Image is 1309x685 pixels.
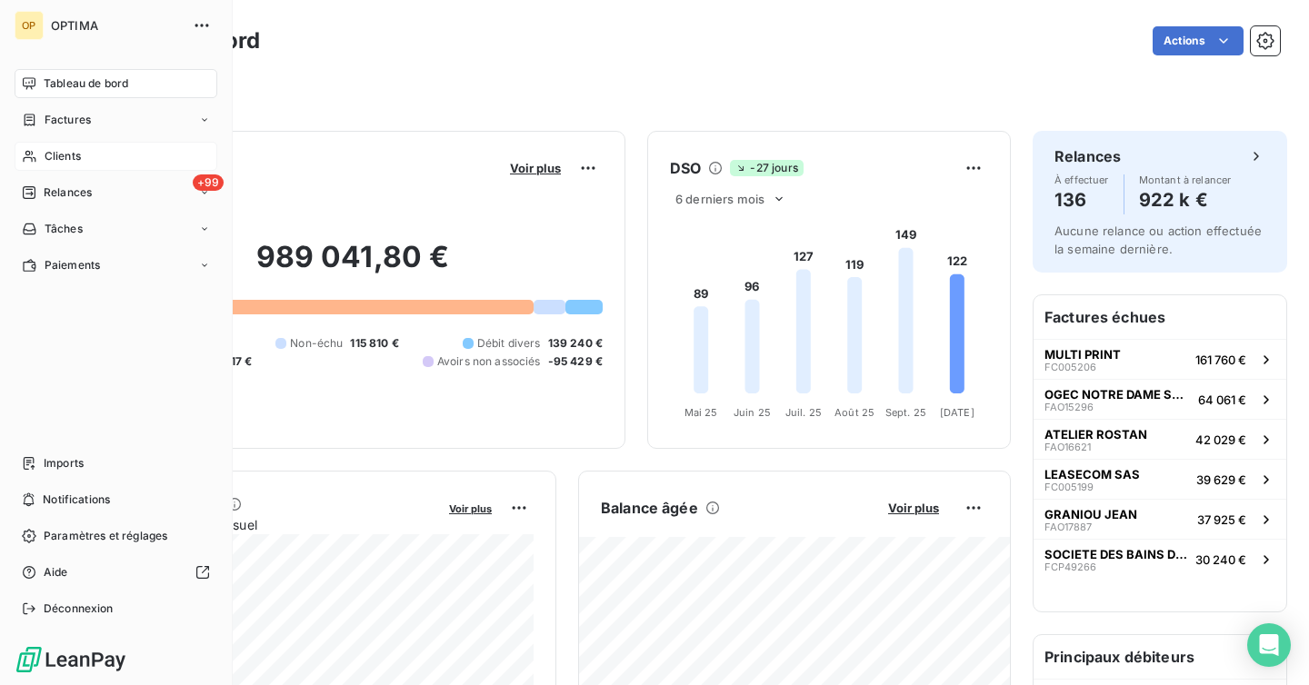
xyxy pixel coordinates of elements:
[350,335,398,352] span: 115 810 €
[1044,427,1147,442] span: ATELIER ROSTAN
[15,11,44,40] div: OP
[1044,362,1096,372] span: FC005206
[1195,552,1246,567] span: 30 240 €
[1197,512,1246,527] span: 37 925 €
[44,564,68,581] span: Aide
[1034,539,1286,579] button: SOCIETE DES BAINS DE MERFCP4926630 240 €
[1034,379,1286,419] button: OGEC NOTRE DAME SACRE COEURFAO1529664 061 €
[734,406,771,419] tspan: Juin 25
[1054,145,1121,167] h6: Relances
[103,515,436,534] span: Chiffre d'affaires mensuel
[1034,635,1286,679] h6: Principaux débiteurs
[1034,459,1286,499] button: LEASECOM SASFC00519939 629 €
[1044,402,1094,412] span: FAO15296
[103,239,603,293] h2: 989 041,80 €
[44,455,84,472] span: Imports
[1054,223,1262,256] span: Aucune relance ou action effectuée la semaine dernière.
[1034,419,1286,459] button: ATELIER ROSTANFAO1662142 029 €
[1153,26,1244,55] button: Actions
[510,161,561,175] span: Voir plus
[1044,442,1091,452] span: FAO16621
[45,257,100,273] span: Paiements
[45,148,81,164] span: Clients
[1198,392,1246,407] span: 64 061 €
[44,601,114,617] span: Déconnexion
[684,406,718,419] tspan: Mai 25
[43,491,110,508] span: Notifications
[45,221,83,237] span: Tâches
[1044,521,1092,532] span: FAO17887
[940,406,974,419] tspan: [DATE]
[888,501,939,515] span: Voir plus
[1044,507,1137,521] span: GRANIOU JEAN
[449,502,492,515] span: Voir plus
[15,645,127,674] img: Logo LeanPay
[1054,185,1109,214] h4: 136
[1034,339,1286,379] button: MULTI PRINTFC005206161 760 €
[601,497,698,519] h6: Balance âgée
[44,528,167,544] span: Paramètres et réglages
[670,157,701,179] h6: DSO
[505,160,566,176] button: Voir plus
[1044,561,1096,572] span: FCP49266
[1139,185,1232,214] h4: 922 k €
[1034,295,1286,339] h6: Factures échues
[290,335,343,352] span: Non-échu
[675,192,764,206] span: 6 derniers mois
[437,353,541,370] span: Avoirs non associés
[548,335,603,352] span: 139 240 €
[1044,547,1188,561] span: SOCIETE DES BAINS DE MER
[1044,387,1191,402] span: OGEC NOTRE DAME SACRE COEUR
[45,112,91,128] span: Factures
[44,184,92,201] span: Relances
[885,406,926,419] tspan: Sept. 25
[1195,352,1246,367] span: 161 760 €
[477,335,541,352] span: Débit divers
[1044,347,1121,362] span: MULTI PRINT
[44,75,128,92] span: Tableau de bord
[834,406,874,419] tspan: Août 25
[1044,467,1140,481] span: LEASECOM SAS
[1054,174,1109,185] span: À effectuer
[548,353,603,370] span: -95 429 €
[51,18,182,33] span: OPTIMA
[730,160,803,176] span: -27 jours
[193,174,224,191] span: +99
[1034,499,1286,539] button: GRANIOU JEANFAO1788737 925 €
[444,500,497,516] button: Voir plus
[1196,472,1246,487] span: 39 629 €
[1044,481,1094,492] span: FC005199
[15,558,217,587] a: Aide
[1139,174,1232,185] span: Montant à relancer
[785,406,822,419] tspan: Juil. 25
[1247,623,1291,667] div: Open Intercom Messenger
[1195,432,1246,447] span: 42 029 €
[883,500,944,516] button: Voir plus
